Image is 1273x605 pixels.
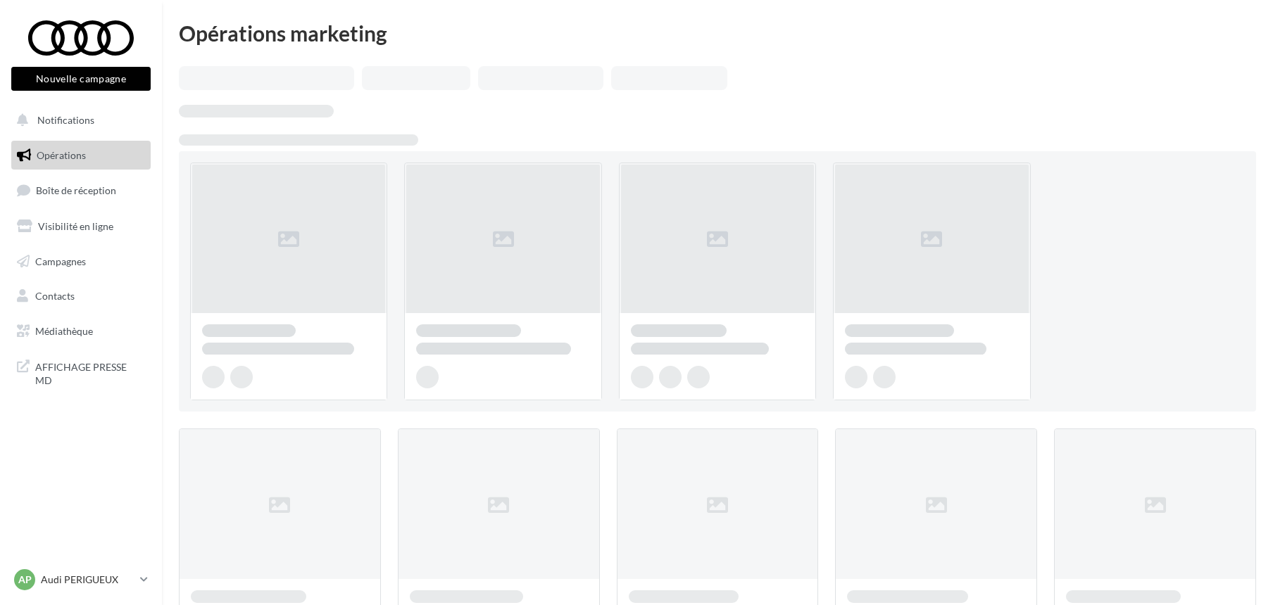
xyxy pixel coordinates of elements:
[8,317,153,346] a: Médiathèque
[35,325,93,337] span: Médiathèque
[35,290,75,302] span: Contacts
[8,352,153,393] a: AFFICHAGE PRESSE MD
[11,566,151,593] a: AP Audi PERIGUEUX
[36,184,116,196] span: Boîte de réception
[35,357,145,388] span: AFFICHAGE PRESSE MD
[179,23,1256,44] div: Opérations marketing
[35,255,86,267] span: Campagnes
[8,106,148,135] button: Notifications
[8,212,153,241] a: Visibilité en ligne
[8,281,153,311] a: Contacts
[8,175,153,205] a: Boîte de réception
[8,247,153,276] a: Campagnes
[8,141,153,170] a: Opérations
[41,573,134,587] p: Audi PERIGUEUX
[11,67,151,91] button: Nouvelle campagne
[38,220,113,232] span: Visibilité en ligne
[18,573,32,587] span: AP
[37,114,94,126] span: Notifications
[37,149,86,161] span: Opérations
